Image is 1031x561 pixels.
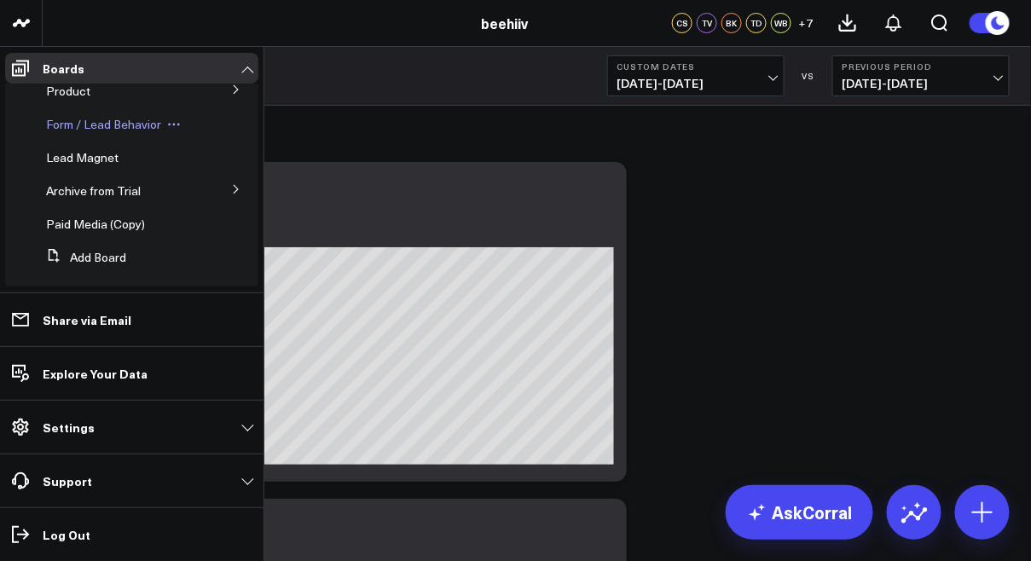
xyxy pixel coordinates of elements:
p: Explore Your Data [43,367,148,380]
div: BK [721,13,742,33]
a: Form / Lead Behavior [46,118,161,131]
div: Previous: $81.4k [77,234,614,247]
div: VS [793,71,824,81]
div: WB [771,13,791,33]
span: [DATE] - [DATE] [842,77,1000,90]
div: TV [697,13,717,33]
span: Lead Magnet [46,149,119,165]
span: Form / Lead Behavior [46,116,161,132]
a: AskCorral [726,485,873,540]
button: Previous Period[DATE]-[DATE] [832,55,1010,96]
span: [DATE] - [DATE] [617,77,775,90]
a: beehiiv [482,14,529,32]
span: Archive from Trial [46,182,141,199]
button: Custom Dates[DATE]-[DATE] [607,55,785,96]
p: Boards [43,61,84,75]
span: + 7 [799,17,814,29]
p: Settings [43,420,95,434]
div: CS [672,13,692,33]
a: Product [46,84,90,98]
a: Lead Magnet [46,151,119,165]
button: +7 [796,13,816,33]
p: Share via Email [43,313,131,327]
span: Product [46,83,90,99]
span: Paid Media (Copy) [46,216,145,232]
p: Log Out [43,528,90,541]
a: Archive from Trial [46,184,141,198]
a: Log Out [5,519,258,550]
button: Add Board [39,242,126,273]
p: Support [43,474,92,488]
b: Previous Period [842,61,1000,72]
b: Custom Dates [617,61,775,72]
a: Paid Media (Copy) [46,217,145,231]
div: TD [746,13,767,33]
